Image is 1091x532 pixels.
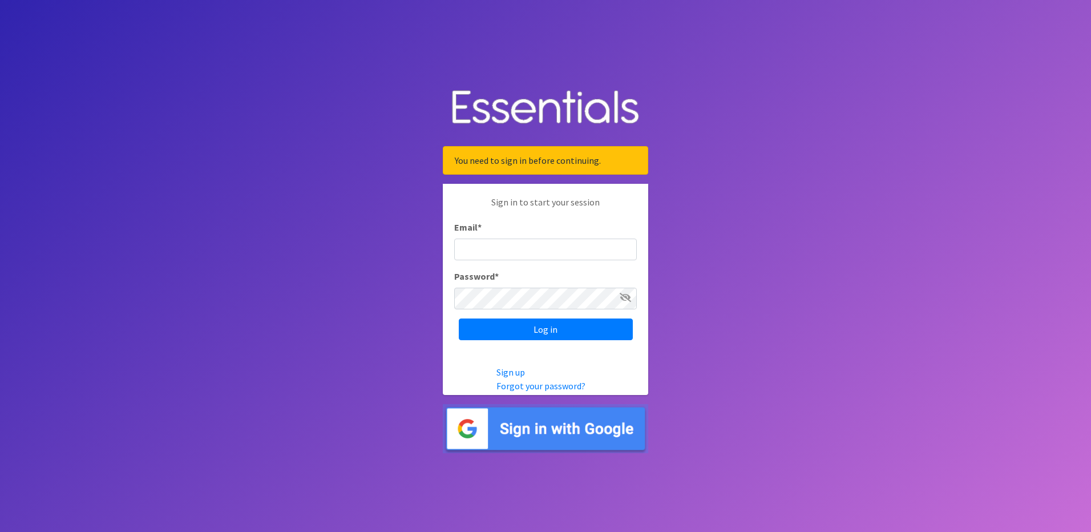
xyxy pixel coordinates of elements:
div: You need to sign in before continuing. [443,146,648,175]
a: Sign up [496,366,525,378]
label: Password [454,269,499,283]
p: Sign in to start your session [454,195,637,220]
img: Sign in with Google [443,404,648,454]
img: Human Essentials [443,79,648,138]
a: Forgot your password? [496,380,585,392]
input: Log in [459,319,633,340]
abbr: required [495,271,499,282]
abbr: required [478,221,482,233]
label: Email [454,220,482,234]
